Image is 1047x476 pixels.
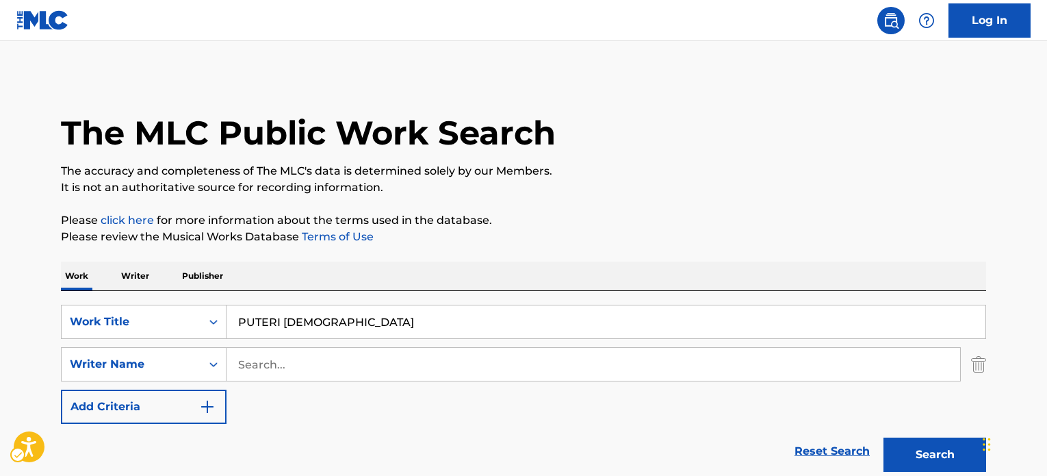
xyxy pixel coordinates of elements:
img: 9d2ae6d4665cec9f34b9.svg [199,399,216,415]
p: The accuracy and completeness of The MLC's data is determined solely by our Members. [61,163,986,179]
div: Drag [983,424,991,465]
a: Reset Search [788,436,877,466]
img: Delete Criterion [971,347,986,381]
img: search [883,12,899,29]
p: Please review the Musical Works Database [61,229,986,245]
a: Log In [948,3,1031,38]
input: Search... [227,348,960,381]
h1: The MLC Public Work Search [61,112,556,153]
p: Work [61,262,92,290]
input: Search... [227,305,985,338]
div: Chat Widget [979,410,1047,476]
p: It is not an authoritative source for recording information. [61,179,986,196]
img: MLC Logo [16,10,69,30]
p: Writer [117,262,153,290]
p: Please for more information about the terms used in the database. [61,212,986,229]
button: Add Criteria [61,390,227,424]
a: click here [101,214,154,227]
img: help [918,12,935,29]
div: Writer Name [70,356,193,373]
iframe: Hubspot Iframe [979,410,1047,476]
div: Work Title [70,314,193,330]
p: Publisher [178,262,227,290]
a: Terms of Use [299,230,374,243]
button: Search [883,438,986,472]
